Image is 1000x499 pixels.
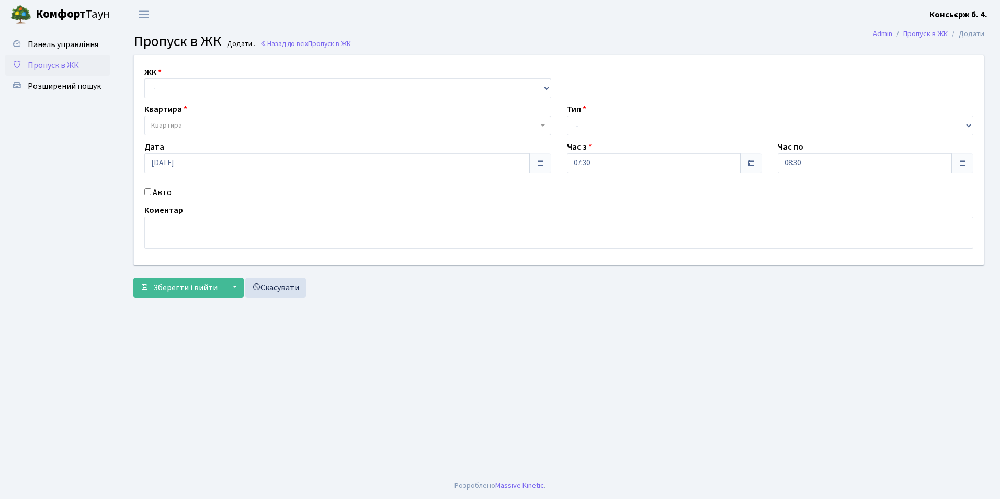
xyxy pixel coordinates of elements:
[857,23,1000,45] nav: breadcrumb
[225,40,255,49] small: Додати .
[245,278,306,298] a: Скасувати
[144,204,183,217] label: Коментар
[133,278,224,298] button: Зберегти і вийти
[5,76,110,97] a: Розширений пошук
[36,6,110,24] span: Таун
[929,8,987,21] a: Консьєрж б. 4.
[5,34,110,55] a: Панель управління
[28,60,79,71] span: Пропуск в ЖК
[929,9,987,20] b: Консьєрж б. 4.
[153,186,172,199] label: Авто
[151,120,182,131] span: Квартира
[495,480,544,491] a: Massive Kinetic
[873,28,892,39] a: Admin
[567,141,592,153] label: Час з
[903,28,948,39] a: Пропуск в ЖК
[948,28,984,40] li: Додати
[144,66,162,78] label: ЖК
[153,282,218,293] span: Зберегти і вийти
[778,141,803,153] label: Час по
[28,39,98,50] span: Панель управління
[10,4,31,25] img: logo.png
[567,103,586,116] label: Тип
[28,81,101,92] span: Розширений пошук
[454,480,546,492] div: Розроблено .
[144,141,164,153] label: Дата
[260,39,351,49] a: Назад до всіхПропуск в ЖК
[131,6,157,23] button: Переключити навігацію
[5,55,110,76] a: Пропуск в ЖК
[308,39,351,49] span: Пропуск в ЖК
[133,31,222,52] span: Пропуск в ЖК
[144,103,187,116] label: Квартира
[36,6,86,22] b: Комфорт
